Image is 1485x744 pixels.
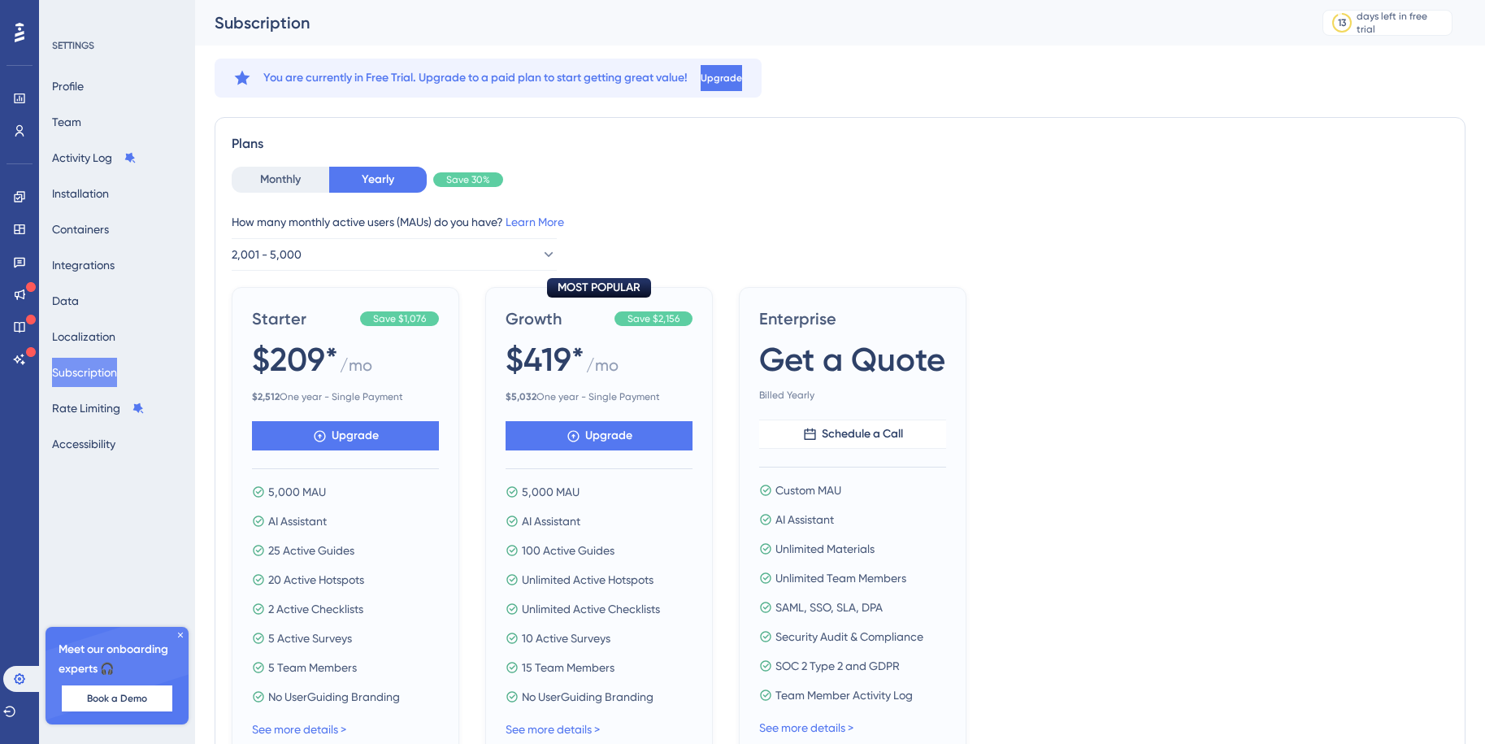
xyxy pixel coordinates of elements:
[506,337,584,382] span: $419*
[52,143,137,172] button: Activity Log
[522,482,580,502] span: 5,000 MAU
[522,511,580,531] span: AI Assistant
[268,658,357,677] span: 5 Team Members
[759,337,945,382] span: Get a Quote
[506,723,600,736] a: See more details >
[252,337,338,382] span: $209*
[775,598,883,617] span: SAML, SSO, SLA, DPA
[701,65,742,91] button: Upgrade
[268,599,363,619] span: 2 Active Checklists
[52,286,79,315] button: Data
[268,687,400,707] span: No UserGuiding Branding
[775,481,841,500] span: Custom MAU
[268,629,352,648] span: 5 Active Surveys
[373,312,426,325] span: Save $1,076
[263,68,688,88] span: You are currently in Free Trial. Upgrade to a paid plan to start getting great value!
[1417,680,1465,729] iframe: UserGuiding AI Assistant Launcher
[332,426,379,446] span: Upgrade
[252,421,439,450] button: Upgrade
[59,640,176,679] span: Meet our onboarding experts 🎧
[506,307,608,330] span: Growth
[215,11,1282,34] div: Subscription
[506,391,536,402] b: $ 5,032
[252,390,439,403] span: One year - Single Payment
[232,238,557,271] button: 2,001 - 5,000
[52,322,115,351] button: Localization
[446,173,490,186] span: Save 30%
[52,72,84,101] button: Profile
[52,250,115,280] button: Integrations
[522,687,653,707] span: No UserGuiding Branding
[775,568,906,588] span: Unlimited Team Members
[759,420,946,449] button: Schedule a Call
[775,627,923,646] span: Security Audit & Compliance
[701,72,742,85] span: Upgrade
[52,39,184,52] div: SETTINGS
[775,510,834,529] span: AI Assistant
[52,358,117,387] button: Subscription
[775,656,900,676] span: SOC 2 Type 2 and GDPR
[252,391,280,402] b: $ 2,512
[340,354,372,384] span: / mo
[87,692,147,705] span: Book a Demo
[506,390,693,403] span: One year - Single Payment
[232,167,329,193] button: Monthly
[268,570,364,590] span: 20 Active Hotspots
[232,134,1448,154] div: Plans
[268,511,327,531] span: AI Assistant
[252,723,346,736] a: See more details >
[329,167,427,193] button: Yearly
[627,312,680,325] span: Save $2,156
[52,179,109,208] button: Installation
[775,539,875,559] span: Unlimited Materials
[52,215,109,244] button: Containers
[506,215,564,228] a: Learn More
[522,541,614,560] span: 100 Active Guides
[52,107,81,137] button: Team
[759,721,853,734] a: See more details >
[547,278,651,298] div: MOST POPULAR
[522,570,653,590] span: Unlimited Active Hotspots
[52,429,115,459] button: Accessibility
[1338,16,1346,29] div: 13
[585,426,632,446] span: Upgrade
[506,421,693,450] button: Upgrade
[522,658,614,677] span: 15 Team Members
[232,212,1448,232] div: How many monthly active users (MAUs) do you have?
[232,245,302,264] span: 2,001 - 5,000
[522,629,610,648] span: 10 Active Surveys
[822,424,903,444] span: Schedule a Call
[775,685,913,705] span: Team Member Activity Log
[522,599,660,619] span: Unlimited Active Checklists
[62,685,172,711] button: Book a Demo
[586,354,619,384] span: / mo
[252,307,354,330] span: Starter
[759,389,946,402] span: Billed Yearly
[1357,10,1447,36] div: days left in free trial
[268,482,326,502] span: 5,000 MAU
[268,541,354,560] span: 25 Active Guides
[52,394,145,423] button: Rate Limiting
[759,307,946,330] span: Enterprise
